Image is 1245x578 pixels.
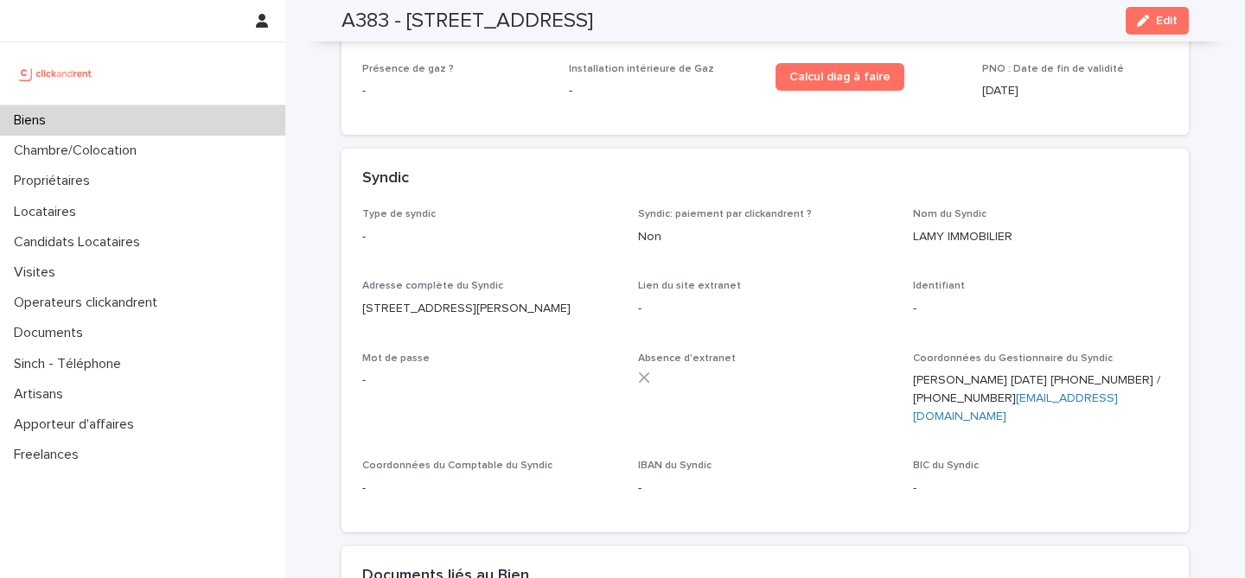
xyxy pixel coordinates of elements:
[913,300,1168,318] p: -
[1126,7,1189,35] button: Edit
[913,460,979,471] span: BIC du Syndic
[362,281,503,291] span: Adresse complète du Syndic
[362,64,454,74] span: Présence de gaz ?
[913,372,1168,425] p: [PERSON_NAME]​​​​ [DATE] [PHONE_NUMBER] / [PHONE_NUMBER]
[362,480,617,498] p: -
[638,281,741,291] span: Lien du site extranet
[7,173,104,189] p: Propriétaires
[362,169,409,188] h2: Syndic
[913,228,1168,246] p: LAMY IMMOBILIER
[7,447,93,463] p: Freelances
[362,300,617,318] p: [STREET_ADDRESS][PERSON_NAME]
[789,71,891,83] span: Calcul diag à faire
[362,82,548,100] p: -
[638,228,893,246] p: Non
[362,353,430,364] span: Mot de passe
[1156,15,1178,27] span: Edit
[913,392,1118,422] a: [EMAIL_ADDRESS][DOMAIN_NAME]
[14,56,98,91] img: UCB0brd3T0yccxBKYDjQ
[7,112,60,129] p: Biens
[638,300,893,318] p: -
[7,204,90,220] p: Locataires
[362,372,617,390] p: -
[569,82,755,100] p: -
[776,63,904,91] a: Calcul diag à faire
[913,209,986,219] span: Nom du Syndic
[342,9,593,34] h2: A383 - [STREET_ADDRESS]
[982,64,1124,74] span: PNO : Date de fin de validité
[638,353,736,364] span: Absence d'extranet
[913,353,1113,364] span: Coordonnées du Gestionnaire du Syndic
[7,356,135,372] p: Sinch - Téléphone
[7,264,69,281] p: Visites
[7,295,171,311] p: Operateurs clickandrent
[569,64,714,74] span: Installation intérieure de Gaz
[638,209,812,219] span: Syndic: paiement par clickandrent ?
[362,460,552,471] span: Coordonnées du Comptable du Syndic
[982,82,1168,100] p: [DATE]
[7,143,150,159] p: Chambre/Colocation
[362,228,617,246] p: -
[362,209,436,219] span: Type de syndic
[7,386,77,403] p: Artisans
[7,325,97,341] p: Documents
[638,460,712,471] span: IBAN du Syndic
[913,281,965,291] span: Identifiant
[7,416,148,433] p: Apporteur d'affaires
[7,234,154,251] p: Candidats Locataires
[638,480,893,498] p: -
[913,480,1168,498] p: -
